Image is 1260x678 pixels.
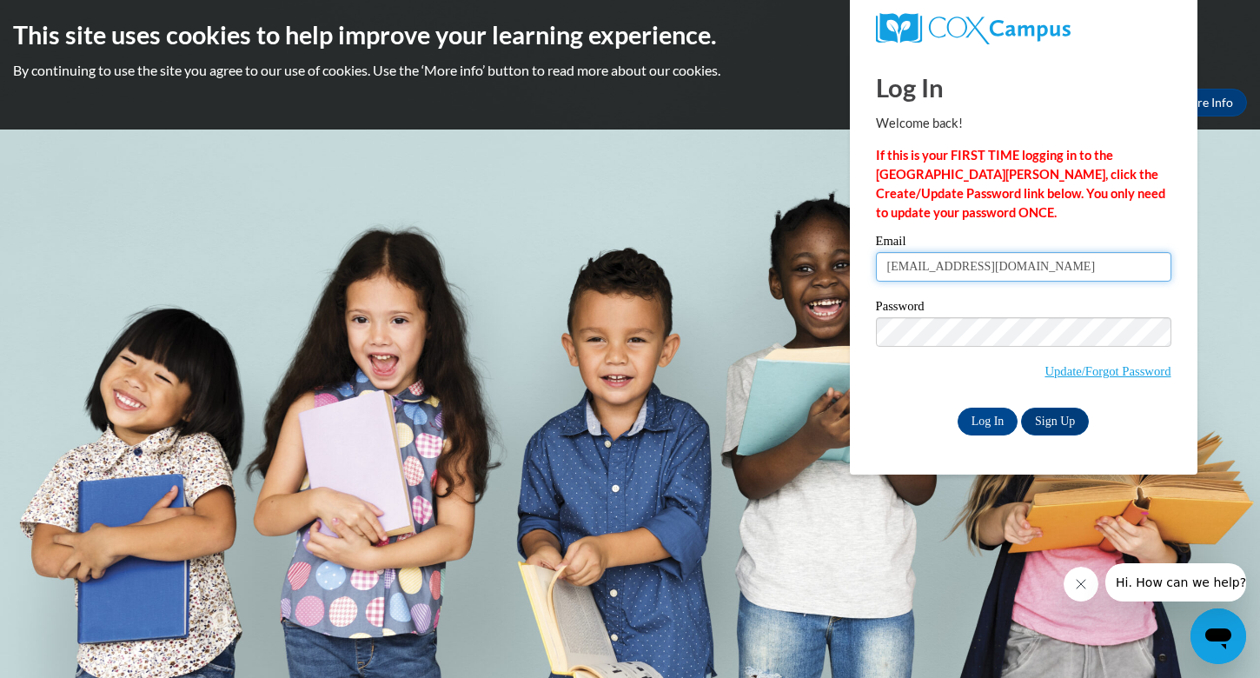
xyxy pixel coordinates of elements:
[876,148,1165,220] strong: If this is your FIRST TIME logging in to the [GEOGRAPHIC_DATA][PERSON_NAME], click the Create/Upd...
[1021,408,1089,435] a: Sign Up
[876,235,1171,252] label: Email
[1044,364,1170,378] a: Update/Forgot Password
[1105,563,1246,602] iframe: Message from company
[13,61,1247,80] p: By continuing to use the site you agree to our use of cookies. Use the ‘More info’ button to read...
[13,17,1247,52] h2: This site uses cookies to help improve your learning experience.
[1165,89,1247,116] a: More Info
[876,13,1071,44] img: COX Campus
[876,70,1171,105] h1: Log In
[876,300,1171,317] label: Password
[1064,567,1098,602] iframe: Close message
[876,114,1171,133] p: Welcome back!
[1190,608,1246,664] iframe: Button to launch messaging window
[876,13,1171,44] a: COX Campus
[958,408,1018,435] input: Log In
